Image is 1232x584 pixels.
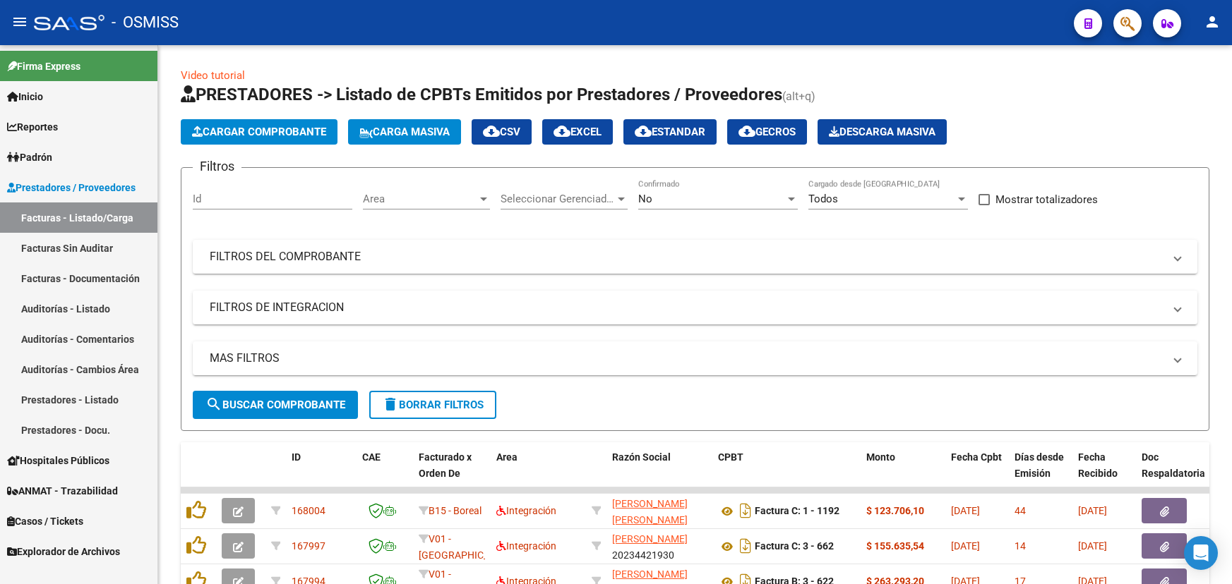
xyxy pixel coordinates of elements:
span: Explorador de Archivos [7,544,120,559]
span: Area [496,451,518,463]
span: [DATE] [1078,505,1107,516]
button: Borrar Filtros [369,391,496,419]
mat-icon: person [1204,13,1221,30]
mat-panel-title: FILTROS DE INTEGRACION [210,300,1164,315]
span: EXCEL [554,126,602,138]
div: 20234421930 [612,531,707,561]
span: Padrón [7,150,52,165]
span: Gecros [738,126,796,138]
span: Mostrar totalizadores [995,191,1098,208]
app-download-masive: Descarga masiva de comprobantes (adjuntos) [818,119,947,145]
span: Buscar Comprobante [205,399,345,411]
span: [PERSON_NAME] [612,568,688,580]
datatable-header-cell: Area [491,442,586,504]
span: 14 [1015,540,1026,552]
span: Seleccionar Gerenciador [501,193,615,205]
span: PRESTADORES -> Listado de CPBTs Emitidos por Prestadores / Proveedores [181,85,782,104]
mat-expansion-panel-header: MAS FILTROS [193,341,1197,375]
span: ANMAT - Trazabilidad [7,483,118,499]
button: Carga Masiva [348,119,461,145]
i: Descargar documento [736,535,755,557]
button: EXCEL [542,119,613,145]
span: 168004 [292,505,325,516]
button: Descarga Masiva [818,119,947,145]
datatable-header-cell: Fecha Cpbt [945,442,1009,504]
mat-panel-title: MAS FILTROS [210,351,1164,366]
span: - OSMISS [112,7,179,38]
datatable-header-cell: CPBT [712,442,861,504]
span: No [638,193,652,205]
span: Carga Masiva [359,126,450,138]
div: 27374197520 [612,496,707,525]
span: ID [292,451,301,463]
span: Casos / Tickets [7,513,83,529]
datatable-header-cell: ID [286,442,357,504]
span: B15 - Boreal [429,505,482,516]
mat-expansion-panel-header: FILTROS DE INTEGRACION [193,291,1197,324]
span: Integración [496,540,556,552]
span: Monto [866,451,895,463]
button: Cargar Comprobante [181,119,337,145]
mat-icon: delete [382,396,399,413]
span: (alt+q) [782,90,815,103]
strong: $ 155.635,54 [866,540,924,552]
span: [DATE] [1078,540,1107,552]
mat-panel-title: FILTROS DEL COMPROBANTE [210,249,1164,264]
mat-icon: cloud_download [554,123,570,140]
span: Hospitales Públicos [7,453,109,468]
span: CAE [362,451,381,463]
mat-expansion-panel-header: FILTROS DEL COMPROBANTE [193,240,1197,274]
a: Video tutorial [181,69,245,82]
span: Descarga Masiva [829,126,935,138]
span: Doc Respaldatoria [1142,451,1205,479]
div: Open Intercom Messenger [1184,536,1218,570]
span: Razón Social [612,451,671,463]
datatable-header-cell: Facturado x Orden De [413,442,491,504]
mat-icon: menu [11,13,28,30]
span: Integración [496,505,556,516]
strong: Factura C: 1 - 1192 [755,506,839,517]
span: Inicio [7,89,43,104]
span: Fecha Cpbt [951,451,1002,463]
span: [PERSON_NAME] [612,533,688,545]
button: Estandar [623,119,717,145]
strong: Factura C: 3 - 662 [755,541,834,552]
button: CSV [472,119,532,145]
span: Estandar [635,126,705,138]
span: 167997 [292,540,325,552]
i: Descargar documento [736,499,755,522]
span: Días desde Emisión [1015,451,1064,479]
span: Todos [808,193,838,205]
datatable-header-cell: Fecha Recibido [1072,442,1136,504]
span: Facturado x Orden De [419,451,472,479]
datatable-header-cell: Monto [861,442,945,504]
button: Gecros [727,119,807,145]
mat-icon: cloud_download [635,123,652,140]
span: 44 [1015,505,1026,516]
h3: Filtros [193,157,241,176]
span: [DATE] [951,505,980,516]
mat-icon: search [205,396,222,413]
button: Buscar Comprobante [193,391,358,419]
span: Fecha Recibido [1078,451,1118,479]
datatable-header-cell: Días desde Emisión [1009,442,1072,504]
mat-icon: cloud_download [483,123,500,140]
span: Prestadores / Proveedores [7,180,136,195]
datatable-header-cell: CAE [357,442,413,504]
span: CSV [483,126,520,138]
mat-icon: cloud_download [738,123,755,140]
span: Firma Express [7,59,80,74]
span: [DATE] [951,540,980,552]
span: Borrar Filtros [382,399,484,411]
datatable-header-cell: Doc Respaldatoria [1136,442,1221,504]
span: Reportes [7,119,58,135]
strong: $ 123.706,10 [866,505,924,516]
span: [PERSON_NAME] [PERSON_NAME] [612,498,688,525]
span: Area [363,193,477,205]
span: Cargar Comprobante [192,126,326,138]
datatable-header-cell: Razón Social [606,442,712,504]
span: CPBT [718,451,743,463]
